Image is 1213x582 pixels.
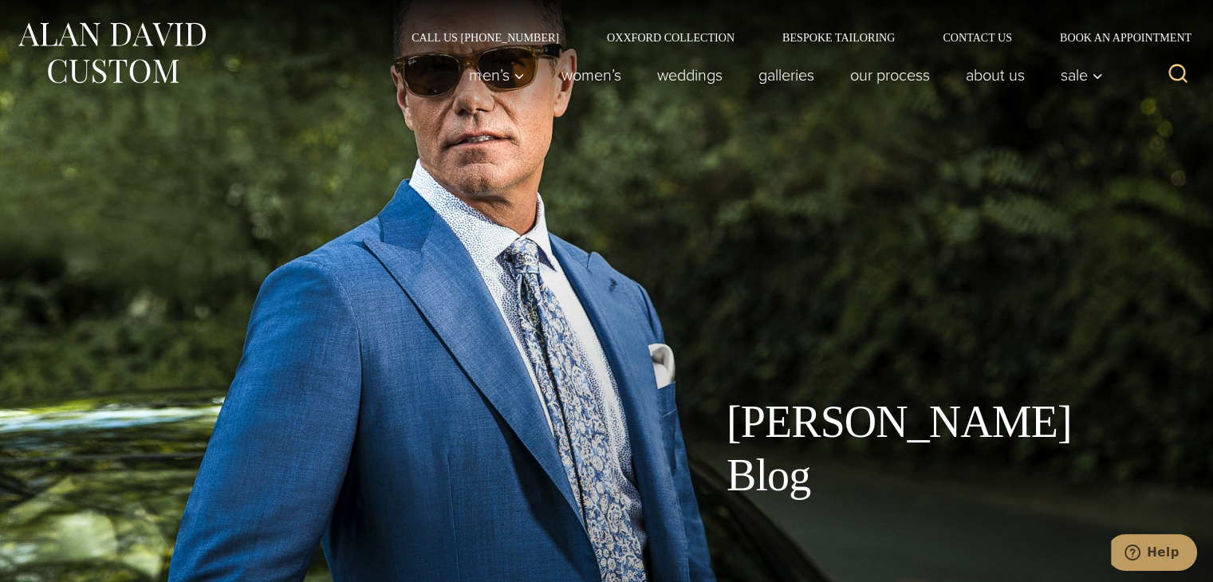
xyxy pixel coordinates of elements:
a: Our Process [832,59,947,91]
h1: [PERSON_NAME] Blog [727,395,1085,502]
a: weddings [639,59,740,91]
nav: Secondary Navigation [388,32,1197,43]
button: View Search Form [1159,56,1197,94]
a: Oxxford Collection [583,32,758,43]
nav: Primary Navigation [451,59,1112,91]
button: Sale sub menu toggle [1042,59,1112,91]
a: Contact Us [919,32,1036,43]
button: Men’s sub menu toggle [451,59,543,91]
a: Book an Appointment [1036,32,1197,43]
a: Women’s [543,59,639,91]
a: Call Us [PHONE_NUMBER] [388,32,583,43]
iframe: Opens a widget where you can chat to one of our agents [1111,534,1197,574]
a: Bespoke Tailoring [758,32,919,43]
img: Alan David Custom [16,18,207,88]
a: About Us [947,59,1042,91]
a: Galleries [740,59,832,91]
